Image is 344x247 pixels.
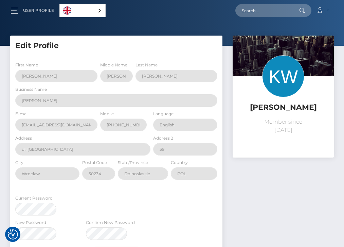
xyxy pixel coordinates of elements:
[60,4,105,17] a: English
[8,229,18,240] img: Revisit consent button
[15,160,23,166] label: City
[238,118,329,134] p: Member since [DATE]
[15,41,217,51] h5: Edit Profile
[118,160,148,166] label: State/Province
[135,62,158,68] label: Last Name
[100,111,114,117] label: Mobile
[15,195,53,201] label: Current Password
[15,62,38,68] label: First Name
[153,135,173,141] label: Address 2
[100,62,127,68] label: Middle Name
[59,4,106,17] aside: Language selected: English
[82,160,107,166] label: Postal Code
[15,86,47,92] label: Business Name
[235,4,299,17] input: Search...
[15,220,46,226] label: New Password
[15,111,29,117] label: E-mail
[171,160,188,166] label: Country
[233,36,334,103] img: ...
[15,135,32,141] label: Address
[153,111,174,117] label: Language
[8,229,18,240] button: Consent Preferences
[86,220,135,226] label: Confirm New Password
[238,102,329,113] h5: [PERSON_NAME]
[59,4,106,17] div: Language
[23,3,54,18] a: User Profile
